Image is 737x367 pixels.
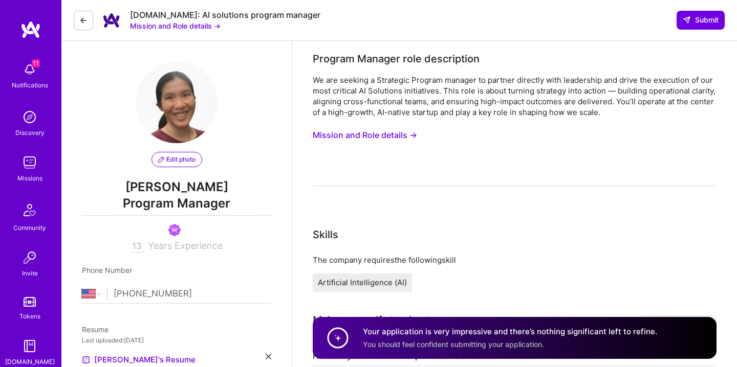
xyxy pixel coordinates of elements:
[639,315,717,336] div: How to stand out
[15,127,45,138] div: Discovery
[130,20,221,31] button: Mission and Role details →
[313,75,717,118] div: We are seeking a Strategic Program manager to partner directly with leadership and drive the exec...
[79,16,88,25] i: icon LeftArrowDark
[313,255,717,265] div: The company requires the following skill
[313,126,417,145] button: Mission and Role details →
[158,155,196,164] span: Edit photo
[19,336,40,356] img: guide book
[82,266,132,274] span: Phone Number
[82,195,271,216] span: Program Manager
[151,152,202,167] button: Edit photo
[24,297,36,307] img: tokens
[32,59,40,67] span: 11
[19,107,40,127] img: discovery
[114,279,271,309] input: +1 (000) 000-0000
[363,340,544,349] span: You should feel confident submitting your application.
[82,335,271,346] div: Last uploaded: [DATE]
[148,240,223,251] span: Years Experience
[266,354,271,359] i: icon Close
[13,222,46,233] div: Community
[313,227,338,242] div: Skills
[683,16,691,24] i: icon SendLight
[158,156,164,163] i: icon PencilPurple
[82,325,109,334] span: Resume
[19,247,40,268] img: Invite
[136,61,218,143] img: User Avatar
[313,51,480,66] div: Program Manager role description
[22,268,38,279] div: Invite
[130,10,320,20] div: [DOMAIN_NAME]: AI solutions program manager
[683,15,719,25] span: Submit
[168,224,181,236] img: Been on Mission
[19,59,40,80] img: bell
[12,80,48,90] div: Notifications
[318,278,407,287] span: Artificial Intelligence (AI)
[17,173,42,184] div: Missions
[5,356,55,367] div: [DOMAIN_NAME]
[131,240,144,253] input: XX
[82,356,90,364] img: Resume
[82,354,196,366] a: [PERSON_NAME]'s Resume
[313,312,430,328] div: Make yourself stand out
[19,311,40,322] div: Tokens
[20,20,41,39] img: logo
[677,11,725,29] button: Submit
[17,198,42,222] img: Community
[82,179,271,195] span: [PERSON_NAME]
[19,152,40,173] img: teamwork
[363,326,657,337] h4: Your application is very impressive and there’s nothing significant left to refine.
[101,10,122,31] img: Company Logo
